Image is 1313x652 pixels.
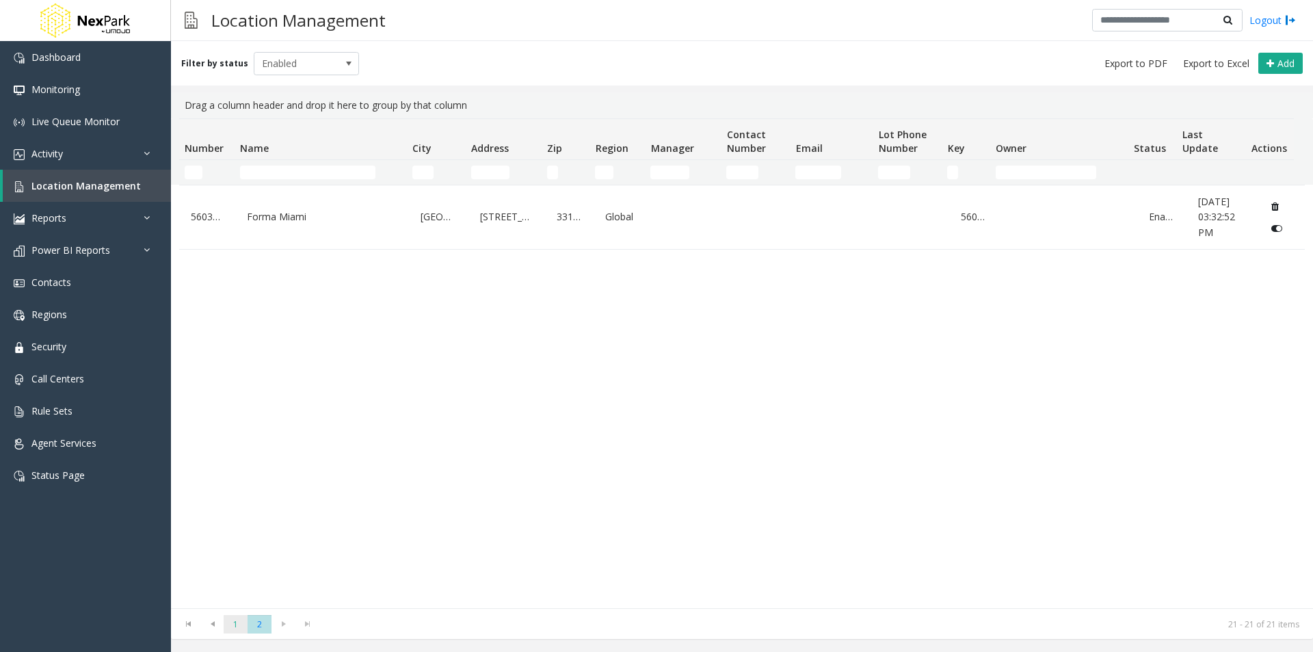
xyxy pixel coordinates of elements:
[179,618,198,629] span: Go to the first page
[224,615,248,634] span: Page 1
[589,160,645,185] td: Region Filter
[1183,57,1249,70] span: Export to Excel
[14,342,25,353] img: 'icon'
[14,181,25,192] img: 'icon'
[14,213,25,224] img: 'icon'
[14,117,25,128] img: 'icon'
[254,53,338,75] span: Enabled
[31,404,72,417] span: Rule Sets
[31,244,110,257] span: Power BI Reports
[14,53,25,64] img: 'icon'
[1285,13,1296,27] img: logout
[31,276,71,289] span: Contacts
[1178,54,1255,73] button: Export to Excel
[31,147,63,160] span: Activity
[171,118,1313,608] div: Data table
[14,471,25,482] img: 'icon'
[1145,206,1178,228] a: Enabled
[879,128,927,155] span: Lot Phone Number
[31,469,85,482] span: Status Page
[466,160,542,185] td: Address Filter
[248,615,271,634] span: Page 2
[1277,57,1295,70] span: Add
[203,618,222,629] span: Go to the previous page
[14,310,25,321] img: 'icon'
[417,206,460,228] a: [GEOGRAPHIC_DATA]
[942,160,990,185] td: Key Filter
[1249,13,1296,27] a: Logout
[595,166,613,179] input: Region Filter
[596,142,628,155] span: Region
[996,142,1026,155] span: Owner
[200,614,224,634] span: Go to the previous page
[179,160,235,185] td: Number Filter
[471,166,510,179] input: Address Filter
[645,160,721,185] td: Manager Filter
[31,308,67,321] span: Regions
[31,115,120,128] span: Live Queue Monitor
[996,166,1096,179] input: Owner Filter
[1264,196,1286,218] button: Delete
[1182,128,1218,155] span: Last Update
[185,3,198,37] img: pageIcon
[878,166,910,179] input: Lot Phone Number Filter
[31,436,96,449] span: Agent Services
[14,439,25,449] img: 'icon'
[547,166,558,179] input: Zip Filter
[1245,119,1294,160] th: Actions
[1128,119,1177,160] th: Status
[990,160,1128,185] td: Owner Filter
[243,206,401,228] a: Forma Miami
[1176,160,1245,185] td: Last Update Filter
[412,142,432,155] span: City
[31,340,66,353] span: Security
[240,142,269,155] span: Name
[181,57,248,70] label: Filter by status
[187,206,227,228] a: 560326
[477,206,537,228] a: [STREET_ADDRESS]
[31,179,141,192] span: Location Management
[727,128,766,155] span: Contact Number
[14,149,25,160] img: 'icon'
[14,278,25,289] img: 'icon'
[957,206,990,228] a: 560326
[721,160,790,185] td: Contact Number Filter
[948,142,965,155] span: Key
[651,142,694,155] span: Manager
[947,166,958,179] input: Key Filter
[31,372,84,385] span: Call Centers
[328,618,1299,630] kendo-pager-info: 21 - 21 of 21 items
[14,406,25,417] img: 'icon'
[726,166,758,179] input: Contact Number Filter
[240,166,375,179] input: Name Filter
[3,170,171,202] a: Location Management
[1198,195,1235,239] span: [DATE] 03:32:52 PM
[185,142,224,155] span: Number
[1258,53,1303,75] button: Add
[547,142,562,155] span: Zip
[1264,218,1290,239] button: Disable
[31,211,66,224] span: Reports
[176,614,200,634] span: Go to the first page
[31,51,81,64] span: Dashboard
[790,160,873,185] td: Email Filter
[873,160,942,185] td: Lot Phone Number Filter
[412,166,434,179] input: City Filter
[1245,160,1294,185] td: Actions Filter
[471,142,509,155] span: Address
[650,166,689,179] input: Manager Filter
[14,246,25,257] img: 'icon'
[542,160,590,185] td: Zip Filter
[1195,191,1248,244] a: [DATE] 03:32:52 PM
[1099,54,1173,73] button: Export to PDF
[14,85,25,96] img: 'icon'
[796,142,823,155] span: Email
[31,83,80,96] span: Monitoring
[553,206,585,228] a: 33137
[602,206,641,228] a: Global
[204,3,393,37] h3: Location Management
[185,166,202,179] input: Number Filter
[1128,160,1177,185] td: Status Filter
[14,374,25,385] img: 'icon'
[795,166,841,179] input: Email Filter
